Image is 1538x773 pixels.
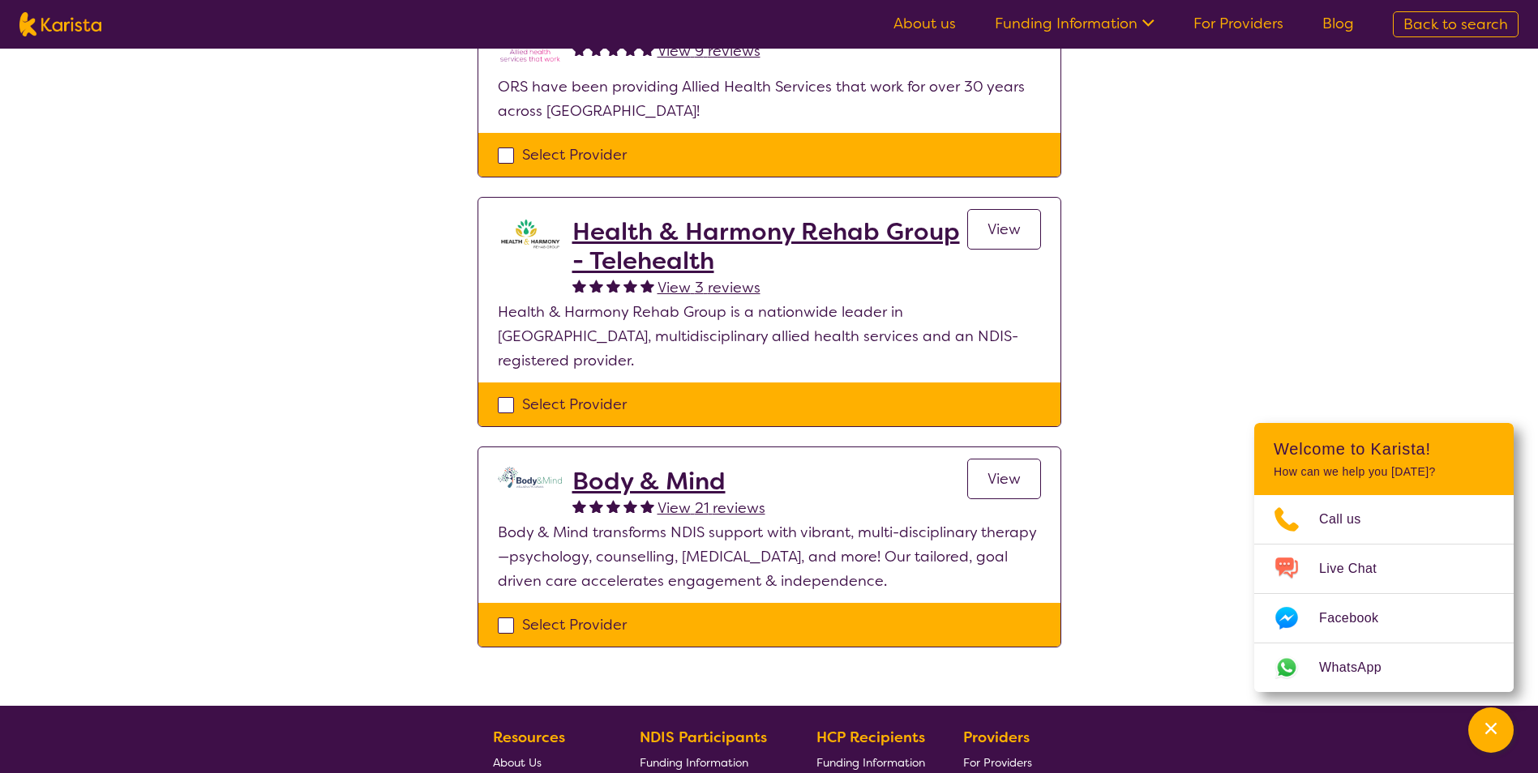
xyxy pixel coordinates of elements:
a: Blog [1322,14,1354,33]
span: Facebook [1319,606,1398,630]
span: Live Chat [1319,557,1396,581]
img: fullstar [623,279,637,293]
a: Funding Information [995,14,1155,33]
img: fullstar [589,279,603,293]
a: View 21 reviews [658,496,765,520]
b: HCP Recipients [816,728,925,747]
h2: Welcome to Karista! [1274,439,1494,459]
span: View 21 reviews [658,498,765,518]
span: Call us [1319,507,1381,532]
p: Health & Harmony Rehab Group is a nationwide leader in [GEOGRAPHIC_DATA], multidisciplinary allie... [498,300,1041,373]
img: fullstar [606,279,620,293]
a: Body & Mind [572,467,765,496]
p: ORS have been providing Allied Health Services that work for over 30 years across [GEOGRAPHIC_DATA]! [498,75,1041,123]
a: Back to search [1393,11,1519,37]
img: ztak9tblhgtrn1fit8ap.png [498,217,563,250]
img: fullstar [572,279,586,293]
a: About us [893,14,956,33]
button: Channel Menu [1468,707,1514,753]
img: qmpolprhjdhzpcuekzqg.svg [498,467,563,488]
a: For Providers [1193,14,1283,33]
span: View 3 reviews [658,278,760,297]
b: NDIS Participants [640,728,767,747]
ul: Choose channel [1254,495,1514,692]
a: View [967,209,1041,250]
img: fullstar [640,279,654,293]
img: fullstar [589,42,603,56]
span: View [987,469,1021,489]
img: fullstar [606,42,620,56]
a: View 3 reviews [658,275,760,300]
b: Providers [963,728,1030,747]
span: View 9 reviews [658,41,760,61]
img: fullstar [623,499,637,513]
img: fullstar [640,42,654,56]
img: fullstar [623,42,637,56]
b: Resources [493,728,565,747]
img: Karista logo [19,12,101,36]
img: fullstar [589,499,603,513]
span: WhatsApp [1319,656,1401,680]
a: View [967,459,1041,499]
span: For Providers [963,755,1032,770]
img: fullstar [572,42,586,56]
a: View 9 reviews [658,39,760,63]
div: Channel Menu [1254,423,1514,692]
span: Funding Information [640,755,748,770]
a: Health & Harmony Rehab Group - Telehealth [572,217,967,275]
span: Funding Information [816,755,925,770]
img: fullstar [606,499,620,513]
p: Body & Mind transforms NDIS support with vibrant, multi-disciplinary therapy—psychology, counsell... [498,520,1041,593]
span: Back to search [1403,15,1508,34]
img: fullstar [640,499,654,513]
a: Web link opens in a new tab. [1254,643,1514,692]
span: About Us [493,755,542,770]
p: How can we help you [DATE]? [1274,465,1494,479]
span: View [987,220,1021,239]
img: fullstar [572,499,586,513]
